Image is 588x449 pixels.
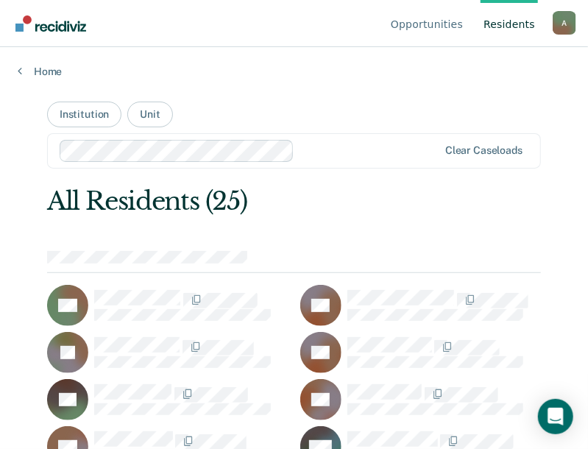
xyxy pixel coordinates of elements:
div: Open Intercom Messenger [538,399,573,434]
button: Institution [47,102,121,127]
div: All Residents (25) [47,186,442,216]
img: Recidiviz [15,15,86,32]
button: Profile dropdown button [553,11,576,35]
button: Unit [127,102,172,127]
div: A [553,11,576,35]
div: Clear caseloads [445,144,523,157]
a: Home [18,65,570,78]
